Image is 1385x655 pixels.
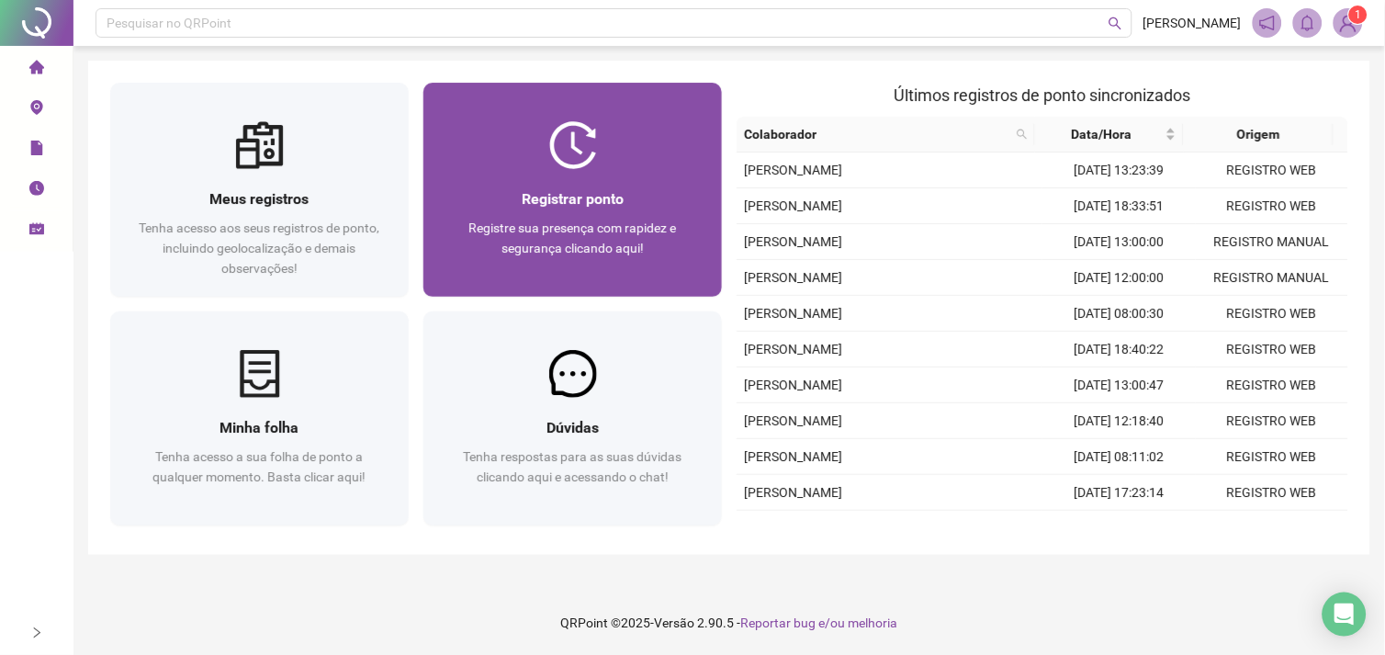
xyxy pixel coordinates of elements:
[1017,129,1028,140] span: search
[30,627,43,639] span: right
[29,173,44,209] span: clock-circle
[210,190,310,208] span: Meus registros
[1334,9,1362,37] img: 89605
[73,591,1385,655] footer: QRPoint © 2025 - 2.90.5 -
[522,190,624,208] span: Registrar ponto
[741,615,898,630] span: Reportar bug e/ou melhoria
[1196,260,1349,296] td: REGISTRO MANUAL
[1042,260,1196,296] td: [DATE] 12:00:00
[1184,117,1333,152] th: Origem
[1356,8,1362,21] span: 1
[29,92,44,129] span: environment
[1196,511,1349,547] td: REGISTRO WEB
[1143,13,1242,33] span: [PERSON_NAME]
[1042,188,1196,224] td: [DATE] 18:33:51
[1042,367,1196,403] td: [DATE] 13:00:47
[1042,124,1162,144] span: Data/Hora
[1196,475,1349,511] td: REGISTRO WEB
[744,342,842,356] span: [PERSON_NAME]
[1259,15,1276,31] span: notification
[1042,296,1196,332] td: [DATE] 08:00:30
[744,485,842,500] span: [PERSON_NAME]
[110,311,409,525] a: Minha folhaTenha acesso a sua folha de ponto a qualquer momento. Basta clicar aqui!
[140,220,380,276] span: Tenha acesso aos seus registros de ponto, incluindo geolocalização e demais observações!
[469,220,677,255] span: Registre sua presença com rapidez e segurança clicando aqui!
[744,124,1009,144] span: Colaborador
[1196,439,1349,475] td: REGISTRO WEB
[1196,152,1349,188] td: REGISTRO WEB
[1042,403,1196,439] td: [DATE] 12:18:40
[423,83,722,297] a: Registrar pontoRegistre sua presença com rapidez e segurança clicando aqui!
[1042,511,1196,547] td: [DATE] 13:39:01
[744,234,842,249] span: [PERSON_NAME]
[220,419,299,436] span: Minha folha
[1035,117,1184,152] th: Data/Hora
[744,449,842,464] span: [PERSON_NAME]
[1196,403,1349,439] td: REGISTRO WEB
[895,85,1191,105] span: Últimos registros de ponto sincronizados
[1042,332,1196,367] td: [DATE] 18:40:22
[153,449,366,484] span: Tenha acesso a sua folha de ponto a qualquer momento. Basta clicar aqui!
[110,83,409,297] a: Meus registrosTenha acesso aos seus registros de ponto, incluindo geolocalização e demais observa...
[29,51,44,88] span: home
[655,615,695,630] span: Versão
[423,311,722,525] a: DúvidasTenha respostas para as suas dúvidas clicando aqui e acessando o chat!
[1042,475,1196,511] td: [DATE] 17:23:14
[1042,152,1196,188] td: [DATE] 13:23:39
[1323,593,1367,637] div: Open Intercom Messenger
[1196,332,1349,367] td: REGISTRO WEB
[744,413,842,428] span: [PERSON_NAME]
[744,163,842,177] span: [PERSON_NAME]
[1109,17,1122,30] span: search
[1196,296,1349,332] td: REGISTRO WEB
[744,306,842,321] span: [PERSON_NAME]
[1013,120,1031,148] span: search
[744,378,842,392] span: [PERSON_NAME]
[1042,224,1196,260] td: [DATE] 13:00:00
[29,213,44,250] span: schedule
[1196,367,1349,403] td: REGISTRO WEB
[29,132,44,169] span: file
[1300,15,1316,31] span: bell
[1042,439,1196,475] td: [DATE] 08:11:02
[744,198,842,213] span: [PERSON_NAME]
[1196,188,1349,224] td: REGISTRO WEB
[546,419,599,436] span: Dúvidas
[1349,6,1368,24] sup: Atualize o seu contato no menu Meus Dados
[464,449,682,484] span: Tenha respostas para as suas dúvidas clicando aqui e acessando o chat!
[1196,224,1349,260] td: REGISTRO MANUAL
[744,270,842,285] span: [PERSON_NAME]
